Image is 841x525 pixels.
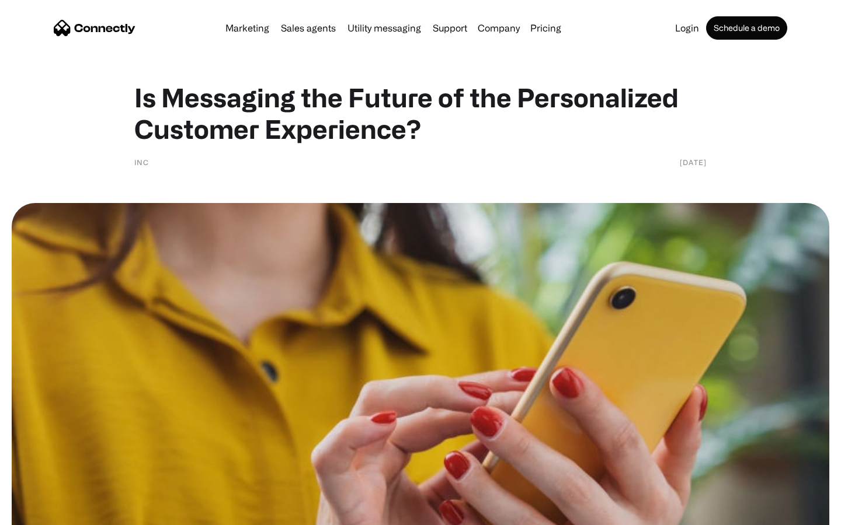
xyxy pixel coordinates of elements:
[276,23,340,33] a: Sales agents
[428,23,472,33] a: Support
[670,23,704,33] a: Login
[12,505,70,521] aside: Language selected: English
[134,156,149,168] div: Inc
[221,23,274,33] a: Marketing
[343,23,426,33] a: Utility messaging
[526,23,566,33] a: Pricing
[478,20,520,36] div: Company
[23,505,70,521] ul: Language list
[134,82,707,145] h1: Is Messaging the Future of the Personalized Customer Experience?
[706,16,787,40] a: Schedule a demo
[680,156,707,168] div: [DATE]
[54,19,135,37] a: home
[474,20,523,36] div: Company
